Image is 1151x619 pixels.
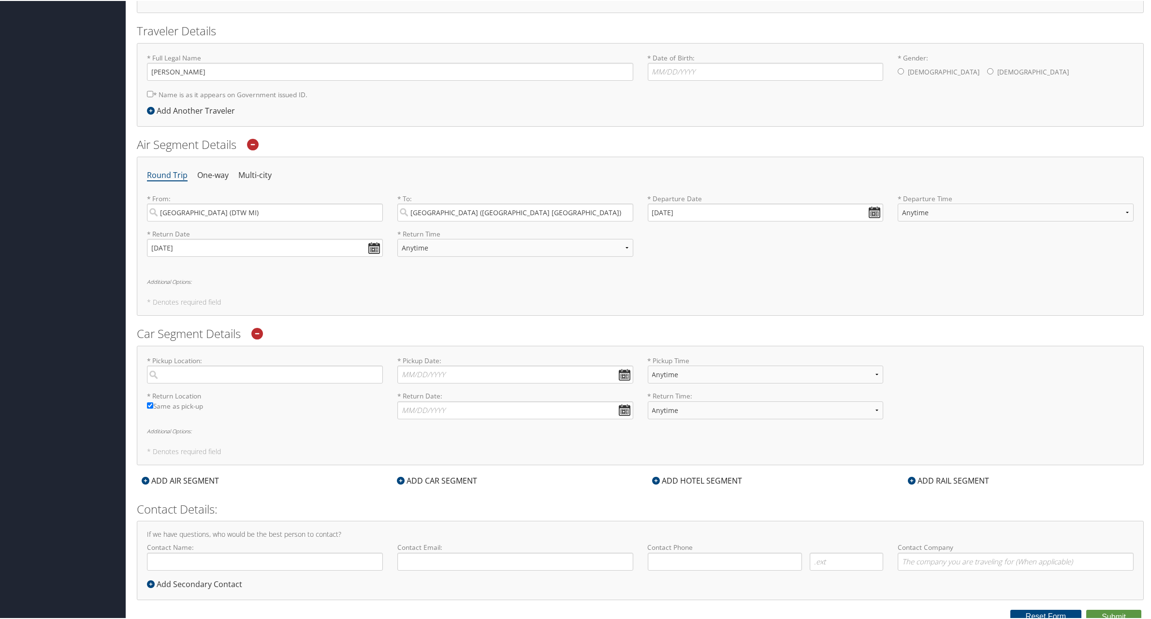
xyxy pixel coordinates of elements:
input: Contact Company [898,552,1134,570]
input: * Pickup Date: [397,365,633,383]
div: Add Another Traveler [147,104,240,116]
input: MM/DD/YYYY [648,203,884,221]
label: Contact Email: [397,542,633,569]
label: Contact Company [898,542,1134,569]
input: City or Airport Code [147,203,383,221]
input: * Gender:[DEMOGRAPHIC_DATA][DEMOGRAPHIC_DATA] [898,67,904,74]
label: * Return Time [397,228,633,238]
div: ADD HOTEL SEGMENT [648,474,747,486]
input: Same as pick-up [147,401,153,408]
label: [DEMOGRAPHIC_DATA] [997,62,1069,80]
div: Add Secondary Contact [147,577,247,589]
h2: Car Segment Details [137,324,1144,341]
input: Contact Name: [147,552,383,570]
h2: Traveler Details [137,22,1144,38]
label: * Date of Birth: [648,52,884,80]
input: * Full Legal Name [147,62,633,80]
h5: * Denotes required field [147,447,1134,454]
input: * Gender:[DEMOGRAPHIC_DATA][DEMOGRAPHIC_DATA] [987,67,993,74]
li: Round Trip [147,166,188,183]
input: * Return Date: [397,400,633,418]
label: Same as pick-up [147,400,383,415]
label: * Pickup Location: [147,355,383,383]
select: * Return Time: [648,400,884,418]
label: * Departure Date [648,193,884,203]
label: [DEMOGRAPHIC_DATA] [908,62,979,80]
h5: * Denotes required field [147,298,1134,305]
input: MM/DD/YYYY [147,238,383,256]
input: * Date of Birth: [648,62,884,80]
label: * From: [147,193,383,221]
div: ADD CAR SEGMENT [392,474,482,486]
label: Contact Phone [648,542,884,551]
label: * Pickup Date: [397,355,633,383]
label: * Departure Time [898,193,1134,228]
li: Multi-city [238,166,272,183]
input: .ext [810,552,883,570]
input: Contact Email: [397,552,633,570]
label: * Return Time: [648,390,884,426]
h6: Additional Options: [147,427,1134,433]
h6: Additional Options: [147,278,1134,283]
h2: Air Segment Details [137,135,1144,152]
li: One-way [197,166,229,183]
select: * Pickup Time [648,365,884,383]
label: * Return Date: [397,390,633,418]
label: * Pickup Time [648,355,884,390]
div: ADD RAIL SEGMENT [903,474,994,486]
div: ADD AIR SEGMENT [137,474,224,486]
label: * To: [397,193,633,221]
label: * Name is as it appears on Government issued ID. [147,85,307,103]
label: * Gender: [898,52,1134,81]
input: * Name is as it appears on Government issued ID. [147,90,153,96]
input: City or Airport Code [397,203,633,221]
h4: If we have questions, who would be the best person to contact? [147,530,1134,537]
label: * Return Date [147,228,383,238]
label: * Full Legal Name [147,52,633,80]
label: * Return Location [147,390,383,400]
h2: Contact Details: [137,500,1144,516]
label: Contact Name: [147,542,383,569]
select: * Departure Time [898,203,1134,221]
